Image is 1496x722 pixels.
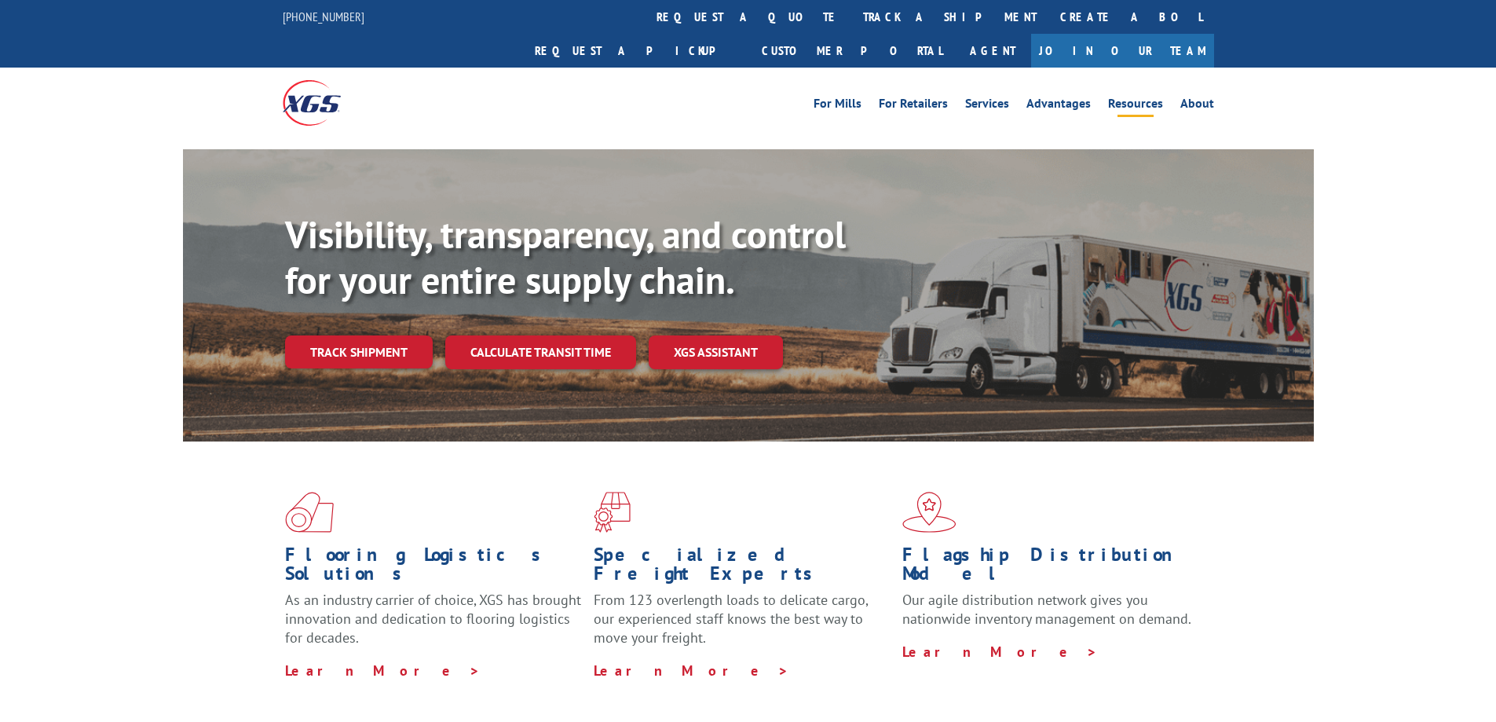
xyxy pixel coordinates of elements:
a: Calculate transit time [445,335,636,369]
a: Services [965,97,1009,115]
a: For Retailers [879,97,948,115]
a: Advantages [1026,97,1091,115]
img: xgs-icon-focused-on-flooring-red [594,492,631,533]
a: [PHONE_NUMBER] [283,9,364,24]
p: From 123 overlength loads to delicate cargo, our experienced staff knows the best way to move you... [594,591,891,661]
h1: Flagship Distribution Model [902,545,1199,591]
a: Customer Portal [750,34,954,68]
b: Visibility, transparency, and control for your entire supply chain. [285,210,846,304]
a: Learn More > [902,643,1098,661]
a: Learn More > [285,662,481,680]
h1: Flooring Logistics Solutions [285,545,582,591]
a: Agent [954,34,1031,68]
img: xgs-icon-flagship-distribution-model-red [902,492,956,533]
a: About [1180,97,1214,115]
a: Join Our Team [1031,34,1214,68]
a: For Mills [814,97,861,115]
a: Request a pickup [523,34,750,68]
a: XGS ASSISTANT [649,335,783,369]
img: xgs-icon-total-supply-chain-intelligence-red [285,492,334,533]
h1: Specialized Freight Experts [594,545,891,591]
span: Our agile distribution network gives you nationwide inventory management on demand. [902,591,1191,628]
a: Learn More > [594,662,789,680]
a: Resources [1108,97,1163,115]
span: As an industry carrier of choice, XGS has brought innovation and dedication to flooring logistics... [285,591,581,647]
a: Track shipment [285,335,433,368]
